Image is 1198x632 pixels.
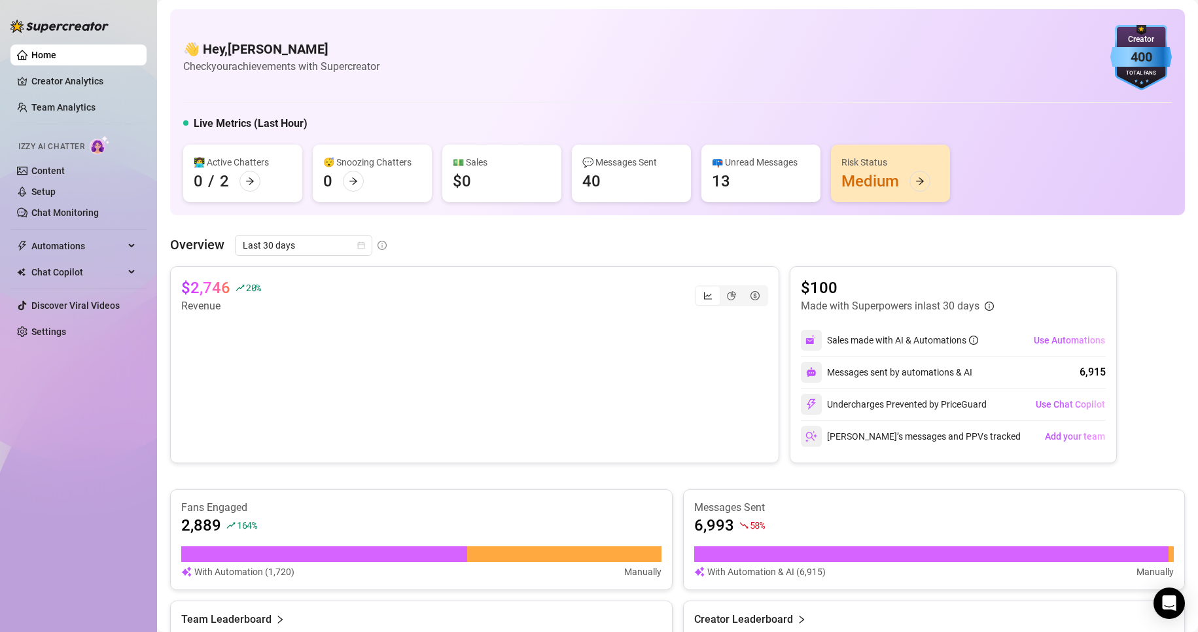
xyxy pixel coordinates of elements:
[31,207,99,218] a: Chat Monitoring
[31,326,66,337] a: Settings
[194,155,292,169] div: 👩‍💻 Active Chatters
[31,102,96,113] a: Team Analytics
[801,426,1021,447] div: [PERSON_NAME]’s messages and PPVs tracked
[703,291,713,300] span: line-chart
[694,612,793,627] article: Creator Leaderboard
[31,262,124,283] span: Chat Copilot
[624,565,661,579] article: Manually
[1045,431,1105,442] span: Add your team
[1110,25,1172,90] img: blue-badge-DgoSNQY1.svg
[181,515,221,536] article: 2,889
[275,612,285,627] span: right
[805,334,817,346] img: svg%3e
[1080,364,1106,380] div: 6,915
[712,155,810,169] div: 📪 Unread Messages
[236,283,245,292] span: rise
[582,155,680,169] div: 💬 Messages Sent
[10,20,109,33] img: logo-BBDzfeDw.svg
[453,171,471,192] div: $0
[349,177,358,186] span: arrow-right
[1033,330,1106,351] button: Use Automations
[246,281,261,294] span: 20 %
[31,300,120,311] a: Discover Viral Videos
[181,298,261,314] article: Revenue
[31,50,56,60] a: Home
[750,519,765,531] span: 58 %
[750,291,760,300] span: dollar-circle
[181,612,272,627] article: Team Leaderboard
[237,519,257,531] span: 164 %
[1136,565,1174,579] article: Manually
[90,135,110,154] img: AI Chatter
[245,177,255,186] span: arrow-right
[17,268,26,277] img: Chat Copilot
[1044,426,1106,447] button: Add your team
[194,116,308,132] h5: Live Metrics (Last Hour)
[220,171,229,192] div: 2
[243,236,364,255] span: Last 30 days
[194,171,203,192] div: 0
[181,277,230,298] article: $2,746
[31,71,136,92] a: Creator Analytics
[727,291,736,300] span: pie-chart
[805,398,817,410] img: svg%3e
[801,394,987,415] div: Undercharges Prevented by PriceGuard
[806,367,817,377] img: svg%3e
[797,612,806,627] span: right
[841,155,940,169] div: Risk Status
[915,177,925,186] span: arrow-right
[969,336,978,345] span: info-circle
[31,166,65,176] a: Content
[805,430,817,442] img: svg%3e
[323,155,421,169] div: 😴 Snoozing Chatters
[17,241,27,251] span: thunderbolt
[226,521,236,530] span: rise
[1034,335,1105,345] span: Use Automations
[453,155,551,169] div: 💵 Sales
[31,236,124,256] span: Automations
[694,515,734,536] article: 6,993
[739,521,749,530] span: fall
[181,500,661,515] article: Fans Engaged
[357,241,365,249] span: calendar
[582,171,601,192] div: 40
[1110,33,1172,46] div: Creator
[194,565,294,579] article: With Automation (1,720)
[181,565,192,579] img: svg%3e
[827,333,978,347] div: Sales made with AI & Automations
[694,500,1174,515] article: Messages Sent
[378,241,387,250] span: info-circle
[31,186,56,197] a: Setup
[170,235,224,255] article: Overview
[694,565,705,579] img: svg%3e
[712,171,730,192] div: 13
[323,171,332,192] div: 0
[1154,588,1185,619] div: Open Intercom Messenger
[695,285,768,306] div: segmented control
[1036,399,1105,410] span: Use Chat Copilot
[1110,47,1172,67] div: 400
[183,58,379,75] article: Check your achievements with Supercreator
[18,141,84,153] span: Izzy AI Chatter
[1035,394,1106,415] button: Use Chat Copilot
[183,40,379,58] h4: 👋 Hey, [PERSON_NAME]
[707,565,826,579] article: With Automation & AI (6,915)
[801,277,994,298] article: $100
[1110,69,1172,78] div: Total Fans
[801,298,979,314] article: Made with Superpowers in last 30 days
[801,362,972,383] div: Messages sent by automations & AI
[985,302,994,311] span: info-circle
